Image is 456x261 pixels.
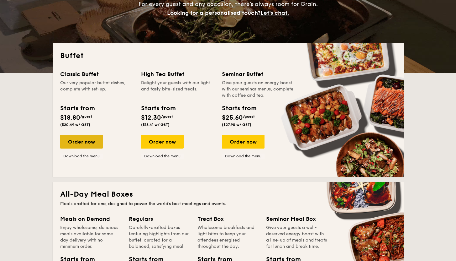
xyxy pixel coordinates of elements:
div: Seminar Buffet [222,70,295,79]
div: Treat Box [197,215,259,223]
div: Wholesome breakfasts and light bites to keep your attendees energised throughout the day. [197,225,259,250]
div: Order now [60,135,103,149]
span: ($27.90 w/ GST) [222,122,251,127]
div: Delight your guests with our light and tasty bite-sized treats. [141,80,214,99]
div: Our very popular buffet dishes, complete with set-up. [60,80,134,99]
div: Order now [141,135,184,149]
span: /guest [243,114,255,119]
span: $12.30 [141,114,161,122]
div: Starts from [60,104,94,113]
div: Classic Buffet [60,70,134,79]
div: Carefully-crafted boxes featuring highlights from our buffet, curated for a balanced, satisfying ... [129,225,190,250]
a: Download the menu [222,154,265,159]
span: ($20.49 w/ GST) [60,122,90,127]
span: Let's chat. [260,9,289,16]
div: Enjoy wholesome, delicious meals available for same-day delivery with no minimum order. [60,225,121,250]
div: Seminar Meal Box [266,215,327,223]
a: Download the menu [141,154,184,159]
span: Looking for a personalised touch? [167,9,260,16]
div: Meals on Demand [60,215,121,223]
div: Starts from [222,104,256,113]
div: High Tea Buffet [141,70,214,79]
span: $18.80 [60,114,80,122]
div: Order now [222,135,265,149]
h2: Buffet [60,51,396,61]
a: Download the menu [60,154,103,159]
div: Give your guests a well-deserved energy boost with a line-up of meals and treats for lunch and br... [266,225,327,250]
div: Meals crafted for one, designed to power the world's best meetings and events. [60,201,396,207]
h2: All-Day Meal Boxes [60,189,396,199]
span: ($13.41 w/ GST) [141,122,170,127]
span: /guest [161,114,173,119]
div: Starts from [141,104,175,113]
span: /guest [80,114,92,119]
span: $25.60 [222,114,243,122]
div: Regulars [129,215,190,223]
div: Give your guests an energy boost with our seminar menus, complete with coffee and tea. [222,80,295,99]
